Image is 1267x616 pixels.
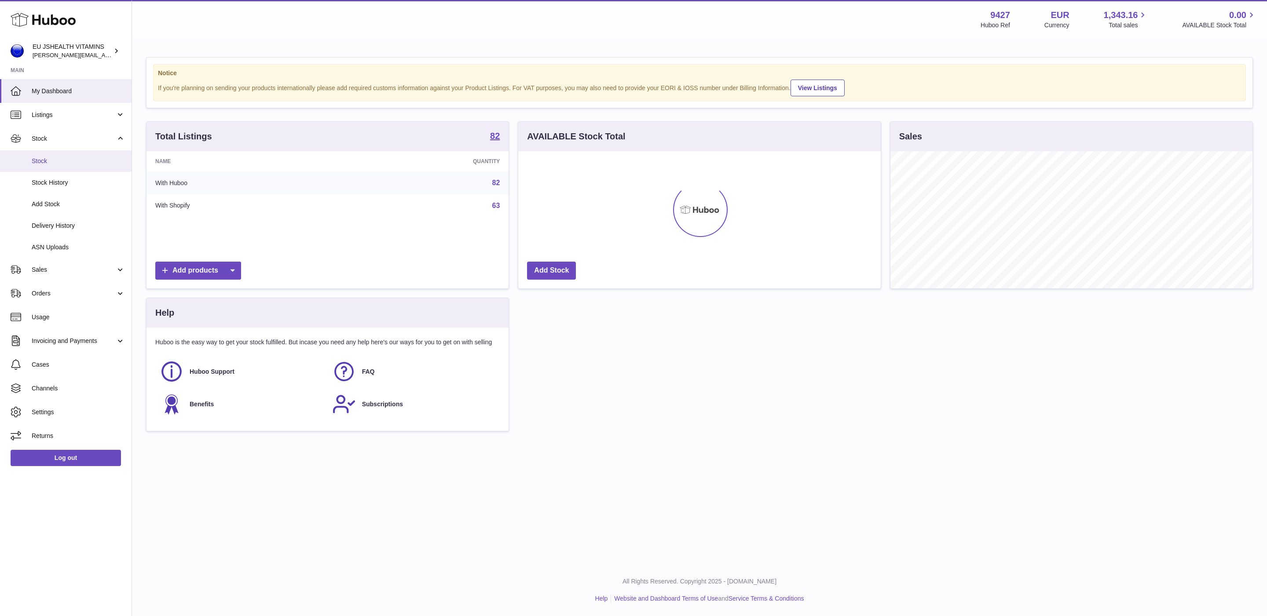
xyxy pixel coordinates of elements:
[158,78,1241,96] div: If you're planning on sending your products internationally please add required customs informati...
[729,595,804,602] a: Service Terms & Conditions
[362,368,375,376] span: FAQ
[160,360,323,383] a: Huboo Support
[155,131,212,142] h3: Total Listings
[990,9,1010,21] strong: 9427
[32,243,125,252] span: ASN Uploads
[11,450,121,466] a: Log out
[33,51,176,58] span: [PERSON_NAME][EMAIL_ADDRESS][DOMAIN_NAME]
[32,313,125,321] span: Usage
[190,400,214,408] span: Benefits
[614,595,718,602] a: Website and Dashboard Terms of Use
[490,131,500,142] a: 82
[1104,9,1138,21] span: 1,343.16
[1109,21,1148,29] span: Total sales
[190,368,234,376] span: Huboo Support
[332,392,496,416] a: Subscriptions
[155,307,174,319] h3: Help
[32,432,125,440] span: Returns
[899,131,922,142] h3: Sales
[791,80,845,96] a: View Listings
[1051,9,1069,21] strong: EUR
[595,595,608,602] a: Help
[146,151,342,171] th: Name
[32,337,116,345] span: Invoicing and Payments
[332,360,496,383] a: FAQ
[32,361,125,369] span: Cases
[1104,9,1148,29] a: 1,343.16 Total sales
[1182,9,1256,29] a: 0.00 AVAILABLE Stock Total
[32,179,125,187] span: Stock History
[32,135,116,143] span: Stock
[11,44,24,58] img: laura@jessicasepel.com
[981,21,1010,29] div: Huboo Ref
[158,69,1241,77] strong: Notice
[492,179,500,186] a: 82
[32,200,125,208] span: Add Stock
[32,157,125,165] span: Stock
[362,400,403,408] span: Subscriptions
[342,151,509,171] th: Quantity
[33,43,112,59] div: EU JSHEALTH VITAMINS
[32,408,125,416] span: Settings
[32,384,125,393] span: Channels
[492,202,500,209] a: 63
[527,131,625,142] h3: AVAILABLE Stock Total
[611,594,804,603] li: and
[1182,21,1256,29] span: AVAILABLE Stock Total
[1044,21,1069,29] div: Currency
[32,222,125,230] span: Delivery History
[527,262,576,280] a: Add Stock
[155,262,241,280] a: Add products
[32,111,116,119] span: Listings
[155,338,500,346] p: Huboo is the easy way to get your stock fulfilled. But incase you need any help here's our ways f...
[146,194,342,217] td: With Shopify
[32,87,125,95] span: My Dashboard
[146,171,342,194] td: With Huboo
[1229,9,1246,21] span: 0.00
[32,289,116,298] span: Orders
[490,131,500,140] strong: 82
[32,266,116,274] span: Sales
[139,577,1260,586] p: All Rights Reserved. Copyright 2025 - [DOMAIN_NAME]
[160,392,323,416] a: Benefits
